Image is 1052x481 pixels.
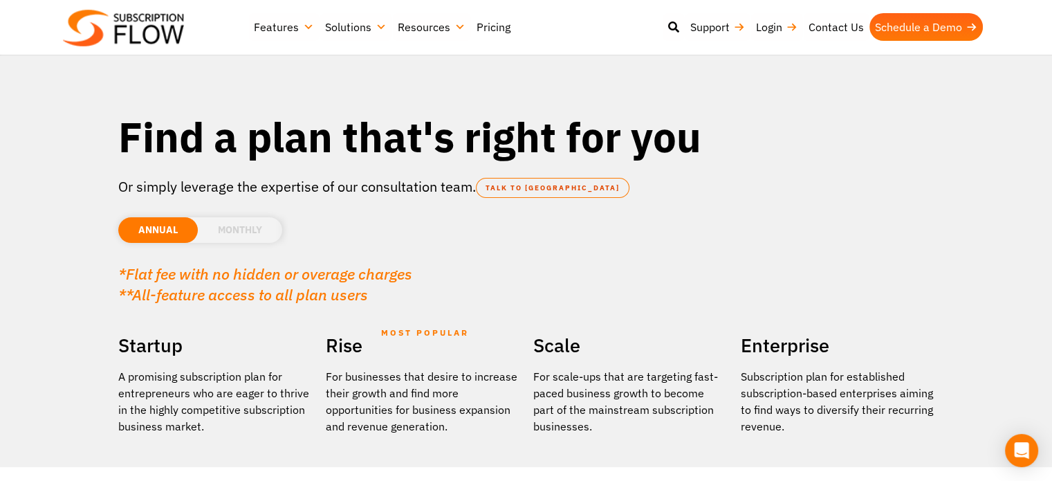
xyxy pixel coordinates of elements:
[685,13,750,41] a: Support
[803,13,869,41] a: Contact Us
[63,10,184,46] img: Subscriptionflow
[198,217,282,243] li: MONTHLY
[1005,434,1038,467] div: Open Intercom Messenger
[741,329,934,361] h2: Enterprise
[326,368,519,435] div: For businesses that desire to increase their growth and find more opportunities for business expa...
[118,368,312,435] p: A promising subscription plan for entrepreneurs who are eager to thrive in the highly competitive...
[248,13,320,41] a: Features
[869,13,983,41] a: Schedule a Demo
[471,13,516,41] a: Pricing
[533,329,727,361] h2: Scale
[750,13,803,41] a: Login
[118,176,934,197] p: Or simply leverage the expertise of our consultation team.
[381,317,469,349] span: MOST POPULAR
[118,217,198,243] li: ANNUAL
[118,284,368,305] em: **All-feature access to all plan users
[392,13,471,41] a: Resources
[118,329,312,361] h2: Startup
[533,368,727,435] div: For scale-ups that are targeting fast-paced business growth to become part of the mainstream subs...
[476,178,629,198] a: TALK TO [GEOGRAPHIC_DATA]
[326,329,519,361] h2: Rise
[741,368,934,435] p: Subscription plan for established subscription-based enterprises aiming to find ways to diversify...
[320,13,392,41] a: Solutions
[118,264,412,284] em: *Flat fee with no hidden or overage charges
[118,111,934,163] h1: Find a plan that's right for you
